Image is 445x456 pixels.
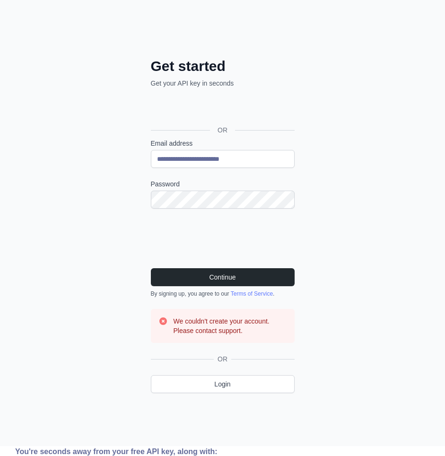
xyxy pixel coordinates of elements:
[151,58,295,75] h2: Get started
[231,290,273,297] a: Terms of Service
[151,179,295,189] label: Password
[146,98,297,119] iframe: Sign in with Google Button
[151,375,295,393] a: Login
[151,98,293,119] div: Sign in with Google. Opens in new tab
[214,354,231,364] span: OR
[151,79,295,88] p: Get your API key in seconds
[210,125,235,135] span: OR
[151,220,295,257] iframe: reCAPTCHA
[174,316,287,335] h3: We couldn't create your account. Please contact support.
[151,268,295,286] button: Continue
[151,290,295,298] div: By signing up, you agree to our .
[151,139,295,148] label: Email address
